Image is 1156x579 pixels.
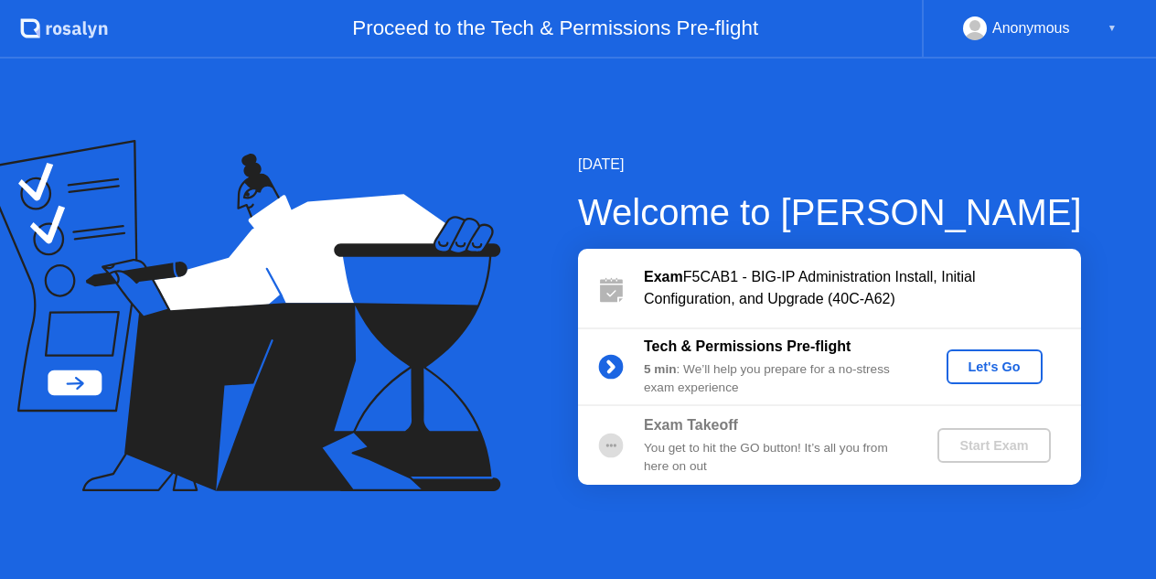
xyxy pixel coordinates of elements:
div: You get to hit the GO button! It’s all you from here on out [644,439,907,477]
button: Let's Go [947,349,1043,384]
div: ▼ [1108,16,1117,40]
div: : We’ll help you prepare for a no-stress exam experience [644,360,907,398]
b: Tech & Permissions Pre-flight [644,338,851,354]
div: [DATE] [578,154,1082,176]
div: F5CAB1 - BIG-IP Administration Install, Initial Configuration, and Upgrade (40C-A62) [644,266,1081,310]
div: Let's Go [954,359,1035,374]
div: Start Exam [945,438,1043,453]
div: Welcome to [PERSON_NAME] [578,185,1082,240]
div: Anonymous [992,16,1070,40]
b: 5 min [644,362,677,376]
button: Start Exam [937,428,1050,463]
b: Exam [644,269,683,284]
b: Exam Takeoff [644,417,738,433]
